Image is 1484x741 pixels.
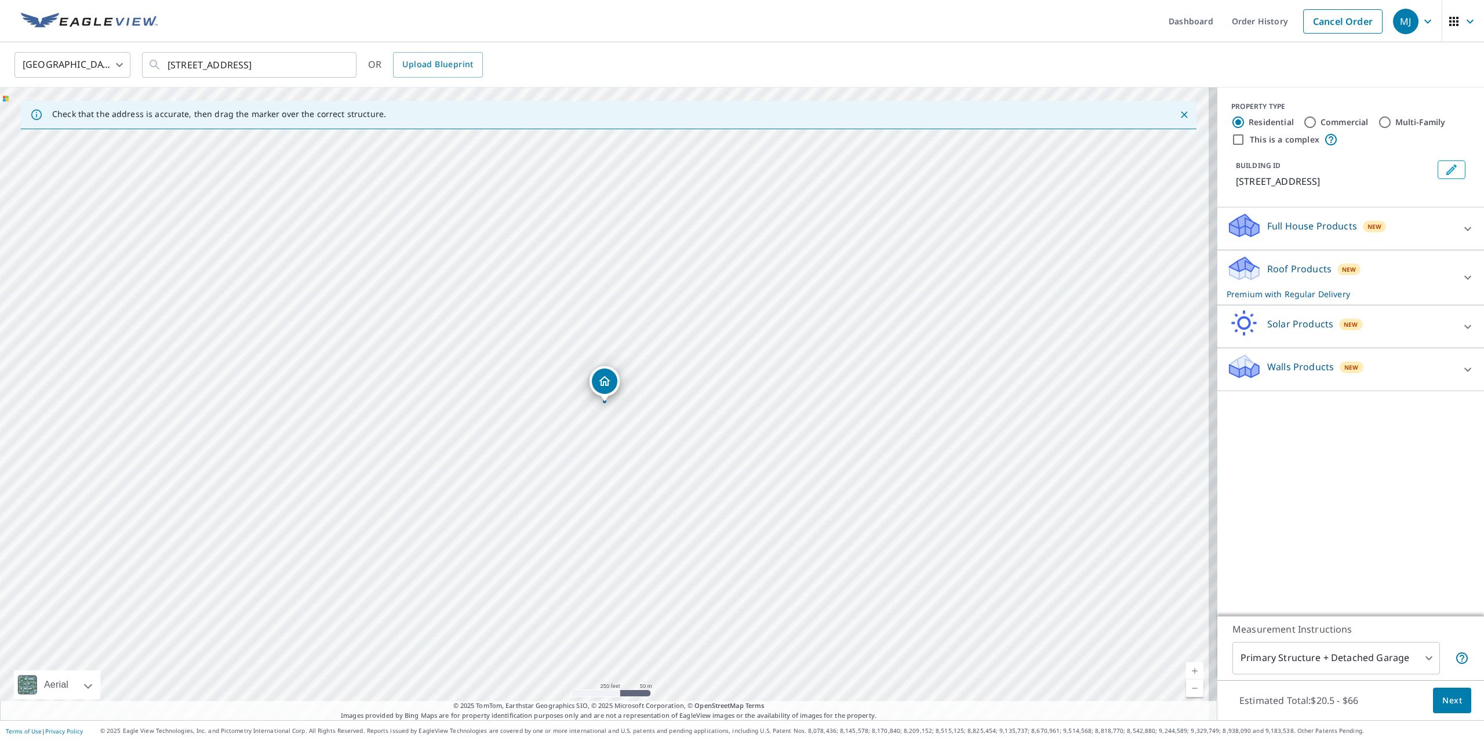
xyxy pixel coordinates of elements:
[1186,680,1203,697] a: Current Level 17, Zoom Out
[1227,353,1475,386] div: Walls ProductsNew
[1227,288,1454,300] p: Premium with Regular Delivery
[1395,116,1446,128] label: Multi-Family
[52,109,386,119] p: Check that the address is accurate, then drag the marker over the correct structure.
[393,52,482,78] a: Upload Blueprint
[1250,134,1319,145] label: This is a complex
[1303,9,1383,34] a: Cancel Order
[1344,320,1358,329] span: New
[14,49,130,81] div: [GEOGRAPHIC_DATA]
[14,670,100,699] div: Aerial
[1232,642,1440,674] div: Primary Structure + Detached Garage
[1342,265,1356,274] span: New
[453,701,765,711] span: © 2025 TomTom, Earthstar Geographics SIO, © 2025 Microsoft Corporation, ©
[168,49,333,81] input: Search by address or latitude-longitude
[1438,160,1465,179] button: Edit building 1
[1236,174,1433,188] p: [STREET_ADDRESS]
[1227,255,1475,300] div: Roof ProductsNewPremium with Regular Delivery
[368,52,483,78] div: OR
[1230,688,1367,713] p: Estimated Total: $20.5 - $66
[6,728,83,735] p: |
[1232,622,1469,636] p: Measurement Instructions
[745,701,765,710] a: Terms
[1231,101,1470,112] div: PROPERTY TYPE
[590,366,620,402] div: Dropped pin, building 1, Residential property, 15 Brookmere Ct Staunton, VA 24401
[1227,310,1475,343] div: Solar ProductsNew
[1433,688,1471,714] button: Next
[1236,160,1281,170] p: BUILDING ID
[694,701,743,710] a: OpenStreetMap
[402,57,473,72] span: Upload Blueprint
[1267,262,1332,276] p: Roof Products
[1186,662,1203,680] a: Current Level 17, Zoom In
[1455,651,1469,665] span: Your report will include the primary structure and a detached garage if one exists.
[100,727,1478,735] p: © 2025 Eagle View Technologies, Inc. and Pictometry International Corp. All Rights Reserved. Repo...
[1442,693,1462,708] span: Next
[1344,363,1359,372] span: New
[6,727,42,735] a: Terms of Use
[1177,107,1192,122] button: Close
[1249,116,1294,128] label: Residential
[45,727,83,735] a: Privacy Policy
[1267,317,1333,331] p: Solar Products
[1393,9,1418,34] div: MJ
[21,13,158,30] img: EV Logo
[1227,212,1475,245] div: Full House ProductsNew
[41,670,72,699] div: Aerial
[1321,116,1369,128] label: Commercial
[1267,360,1334,374] p: Walls Products
[1367,222,1382,231] span: New
[1267,219,1357,233] p: Full House Products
